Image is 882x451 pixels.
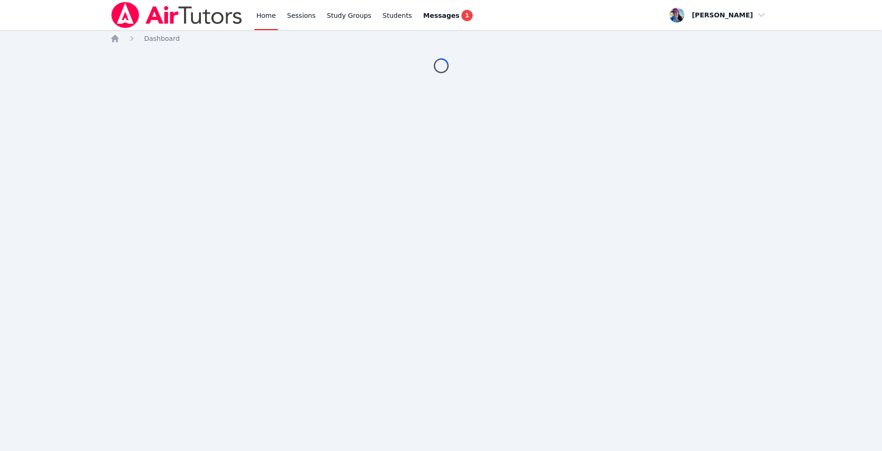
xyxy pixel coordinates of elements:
[110,34,772,43] nav: Breadcrumb
[110,2,243,28] img: Air Tutors
[144,35,180,42] span: Dashboard
[144,34,180,43] a: Dashboard
[423,11,460,20] span: Messages
[461,10,473,21] span: 1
